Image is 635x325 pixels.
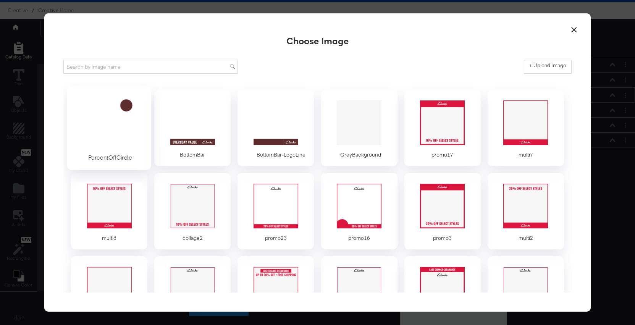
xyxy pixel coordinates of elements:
div: multi7 [507,151,545,158]
label: + Upload Image [529,62,566,69]
div: promo23 [238,173,314,249]
input: Search by image name [63,60,238,74]
div: GreyBackground [340,151,381,158]
div: multi7 [488,90,564,166]
div: promo17 [423,151,462,158]
div: BottomBar-LogoLine [257,151,305,158]
div: multi2 [488,173,564,249]
div: multi8 [71,173,147,249]
div: promo23 [257,234,295,242]
button: + Upload Image [524,60,572,74]
div: collage2 [173,234,212,242]
div: promo16 [321,173,397,249]
div: Choose Image [286,34,349,47]
div: multi8 [90,234,128,242]
div: multi2 [507,234,545,242]
div: promo3 [404,173,481,249]
div: promo16 [340,234,378,242]
div: PercentOffCircle [67,86,151,170]
div: BottomBar [173,151,212,158]
div: promo17 [404,90,481,166]
div: PercentOffCircle [88,154,132,161]
div: collage2 [154,173,231,249]
button: × [567,21,581,35]
div: BottomBar-LogoLine [238,90,314,166]
div: BottomBar [154,90,231,166]
div: GreyBackground [321,90,397,166]
div: promo3 [423,234,462,242]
